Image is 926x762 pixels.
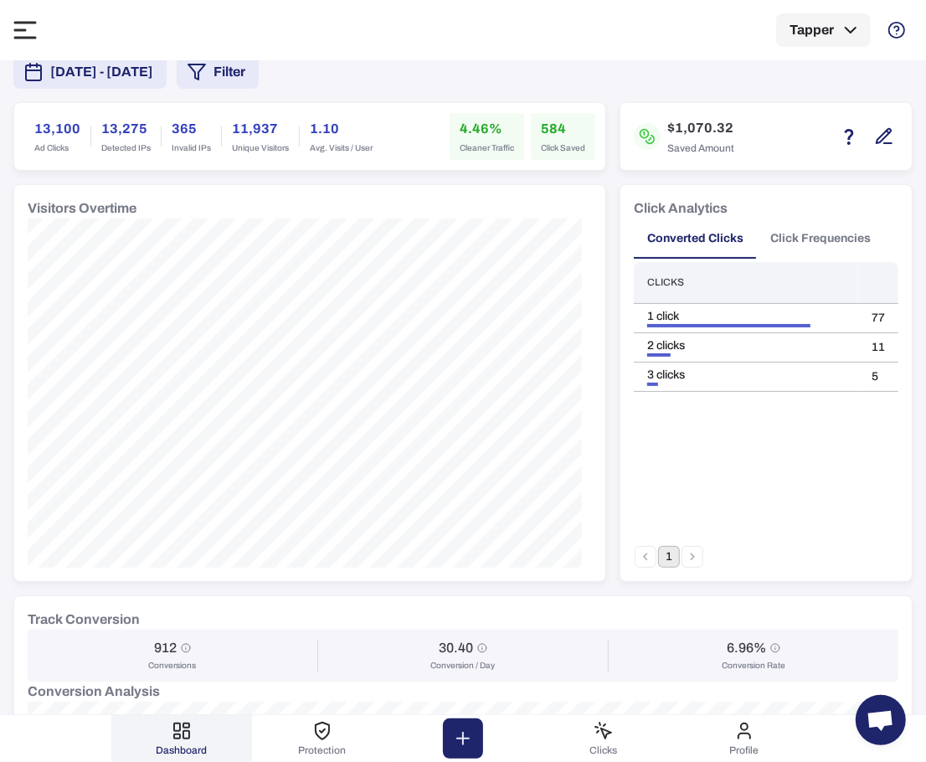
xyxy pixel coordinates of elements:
button: Protection [252,715,393,762]
h6: Visitors Overtime [28,198,136,219]
span: [DATE] - [DATE] [50,62,153,82]
h6: Click Analytics [634,198,728,219]
h6: 11,937 [232,119,289,139]
h6: 4.46% [460,119,514,139]
span: Conversion / Day [431,660,496,672]
button: Filter [177,55,259,89]
span: Ad Clicks [34,142,80,154]
span: Click Saved [541,142,585,154]
div: Open chat [856,695,906,745]
th: Clicks [634,262,858,303]
span: Saved Amount [667,142,734,155]
span: Conversions [149,660,197,672]
h6: 30.40 [440,640,474,656]
span: Detected IPs [101,142,151,154]
button: Dashboard [111,715,252,762]
td: 5 [858,362,898,391]
span: Protection [299,744,347,756]
nav: pagination navigation [634,546,704,568]
h6: $1,070.32 [667,118,734,138]
button: Tapper [776,13,871,47]
button: [DATE] - [DATE] [13,55,167,89]
div: 1 click [647,309,845,324]
td: 77 [858,303,898,332]
button: Converted Clicks [634,219,757,259]
button: Estimation based on the quantity of invalid click x cost-per-click. [835,122,863,151]
svg: Conversion Rate [770,643,780,653]
svg: Conversions [181,643,191,653]
button: Clicks [533,715,674,762]
h6: Track Conversion [28,610,140,630]
button: Profile [674,715,815,762]
span: Cleaner Traffic [460,142,514,154]
h6: 912 [155,640,177,656]
h6: 13,275 [101,119,151,139]
h6: 584 [541,119,585,139]
span: Clicks [590,744,618,756]
span: Profile [730,744,759,756]
span: Conversion Rate [722,660,785,672]
h6: 6.96% [728,640,767,656]
span: Avg. Visits / User [310,142,373,154]
svg: Conversion / Day [477,643,487,653]
h6: 1.10 [310,119,373,139]
h6: 365 [172,119,211,139]
div: 2 clicks [647,338,845,353]
div: 3 clicks [647,368,845,383]
button: page 1 [658,546,680,568]
span: Unique Visitors [232,142,289,154]
span: Dashboard [157,744,208,756]
td: 11 [858,332,898,362]
h6: Conversion Analysis [28,682,898,702]
span: Invalid IPs [172,142,211,154]
button: Click Frequencies [757,219,884,259]
h6: 13,100 [34,119,80,139]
